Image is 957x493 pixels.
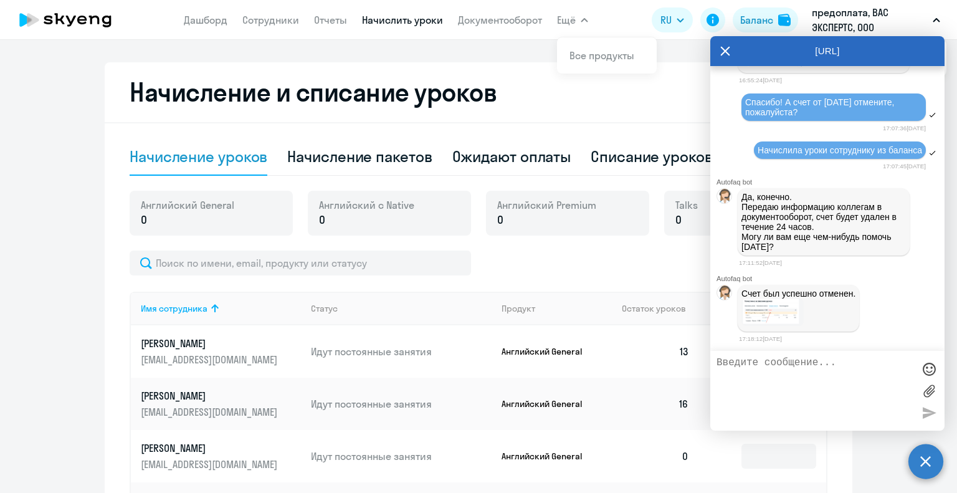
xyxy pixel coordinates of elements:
span: 0 [497,212,503,228]
div: Имя сотрудника [141,303,207,314]
p: предоплата, ВАС ЭКСПЕРТС, ООО [812,5,928,35]
span: Английский с Native [319,198,414,212]
a: Начислить уроки [362,14,443,26]
img: balance [778,14,791,26]
p: [PERSON_NAME] [141,441,280,455]
div: Имя сотрудника [141,303,301,314]
p: [PERSON_NAME] [141,389,280,403]
div: Autofaq bot [717,178,945,186]
p: [PERSON_NAME] [141,337,280,350]
div: Продукт [502,303,612,314]
td: 0 [612,430,699,482]
p: Идут постоянные занятия [311,345,492,358]
div: Статус [311,303,492,314]
p: Да, конечно. Передаю информацию коллегам в документооборот, счет будет удален в течение 24 часов.... [741,192,906,252]
p: Английский General [502,451,595,462]
button: RU [652,7,693,32]
img: bot avatar [717,285,733,304]
label: Лимит 10 файлов [920,381,938,400]
a: [PERSON_NAME][EMAIL_ADDRESS][DOMAIN_NAME] [141,389,301,419]
time: 17:18:12[DATE] [739,335,782,342]
span: 0 [675,212,682,228]
time: 17:07:36[DATE] [883,125,926,132]
p: Английский General [502,346,595,357]
time: 17:11:52[DATE] [739,259,782,266]
span: Остаток уроков [622,303,686,314]
a: [PERSON_NAME][EMAIL_ADDRESS][DOMAIN_NAME] [141,337,301,366]
span: Начислила уроки сотруднику из баланса [758,145,922,155]
button: предоплата, ВАС ЭКСПЕРТС, ООО [806,5,946,35]
h2: Начисление и списание уроков [130,77,827,107]
p: [EMAIL_ADDRESS][DOMAIN_NAME] [141,405,280,419]
a: Документооборот [458,14,542,26]
span: RU [660,12,672,27]
div: Autofaq bot [717,275,945,282]
td: 13 [612,325,699,378]
span: Talks [675,198,698,212]
p: [EMAIL_ADDRESS][DOMAIN_NAME] [141,457,280,471]
span: Спасибо! А счет от [DATE] отмените, пожалуйста? [745,97,897,117]
img: bot avatar [717,189,733,207]
span: 0 [141,212,147,228]
th: Начислить уроков [699,292,826,325]
button: Балансbalance [733,7,798,32]
p: [EMAIL_ADDRESS][DOMAIN_NAME] [141,353,280,366]
p: Идут постоянные занятия [311,449,492,463]
td: 16 [612,378,699,430]
a: Сотрудники [242,14,299,26]
div: Статус [311,303,338,314]
span: Английский Premium [497,198,596,212]
a: Дашборд [184,14,227,26]
a: Отчеты [314,14,347,26]
span: 0 [319,212,325,228]
span: Ещё [557,12,576,27]
input: Поиск по имени, email, продукту или статусу [130,251,471,275]
div: Начисление пакетов [287,146,432,166]
div: Списание уроков [591,146,713,166]
time: 17:07:45[DATE] [883,163,926,170]
p: Английский General [502,398,595,409]
p: Идут постоянные занятия [311,397,492,411]
time: 16:55:24[DATE] [739,77,782,84]
div: Баланс [740,12,773,27]
img: 2025-10-01_17-17-53.png [741,299,804,326]
div: Ожидают оплаты [452,146,571,166]
a: Все продукты [569,49,634,62]
div: Продукт [502,303,535,314]
p: Счет был успешно отменен. [741,289,855,299]
div: Начисление уроков [130,146,267,166]
button: Ещё [557,7,588,32]
div: Остаток уроков [622,303,699,314]
a: [PERSON_NAME][EMAIL_ADDRESS][DOMAIN_NAME] [141,441,301,471]
span: Английский General [141,198,234,212]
